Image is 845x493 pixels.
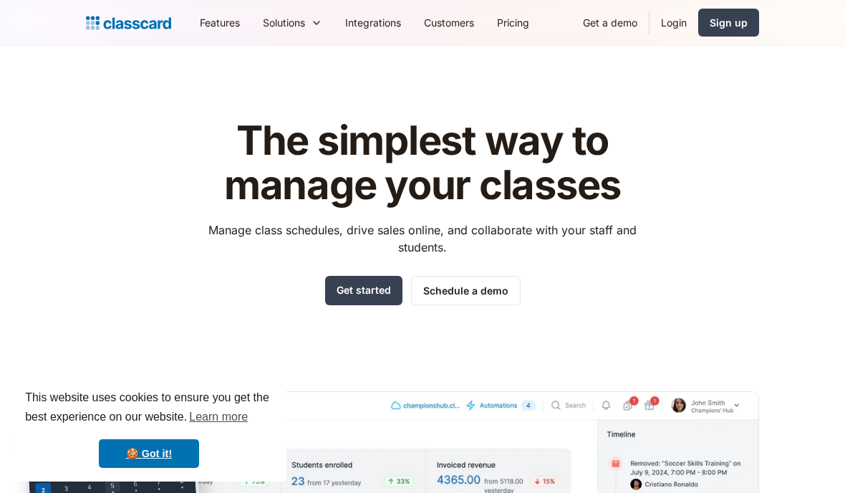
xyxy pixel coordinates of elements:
[334,6,412,39] a: Integrations
[187,406,250,428] a: learn more about cookies
[195,119,650,207] h1: The simplest way to manage your classes
[263,15,305,30] div: Solutions
[195,221,650,256] p: Manage class schedules, drive sales online, and collaborate with your staff and students.
[486,6,541,39] a: Pricing
[11,375,286,482] div: cookieconsent
[188,6,251,39] a: Features
[650,6,698,39] a: Login
[325,276,402,305] a: Get started
[99,439,199,468] a: dismiss cookie message
[571,6,649,39] a: Get a demo
[86,13,171,33] a: home
[698,9,759,37] a: Sign up
[25,389,273,428] span: This website uses cookies to ensure you get the best experience on our website.
[710,15,748,30] div: Sign up
[251,6,334,39] div: Solutions
[411,276,521,305] a: Schedule a demo
[412,6,486,39] a: Customers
